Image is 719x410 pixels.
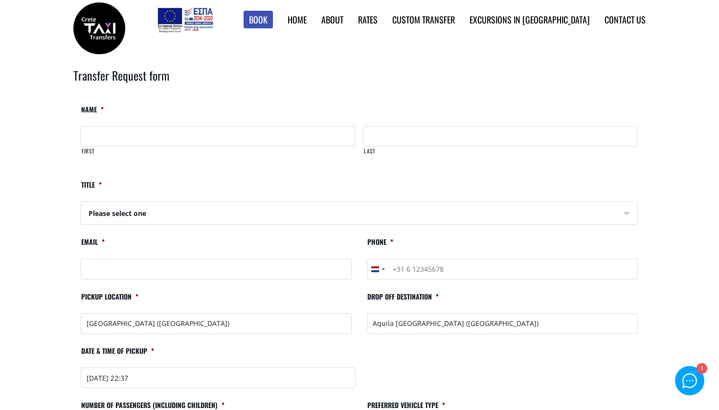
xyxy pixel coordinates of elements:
[244,11,273,29] a: Book
[288,13,307,26] a: Home
[81,105,104,122] label: Name
[605,13,646,26] a: Contact us
[81,147,355,163] label: First
[321,13,343,26] a: About
[81,180,102,197] label: Title
[73,22,125,32] a: Crete Taxi Transfers | Crete Taxi Transfers search results | Crete Taxi Transfers
[81,292,138,309] label: Pickup location
[81,237,105,255] label: Email
[73,67,646,97] h2: Transfer Request form
[697,363,707,374] div: 1
[156,5,214,34] img: e-bannersEUERDF180X90.jpg
[392,13,455,26] a: Custom Transfer
[367,237,393,255] label: Phone
[363,147,637,163] label: Last
[73,2,125,54] img: Crete Taxi Transfers | Crete Taxi Transfers search results | Crete Taxi Transfers
[367,259,638,280] input: +31 6 12345678
[367,259,388,279] button: Selected country
[470,13,590,26] a: Excursions in [GEOGRAPHIC_DATA]
[367,292,439,309] label: Drop off destination
[81,346,154,364] label: Date & time of pickup
[358,13,378,26] a: Rates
